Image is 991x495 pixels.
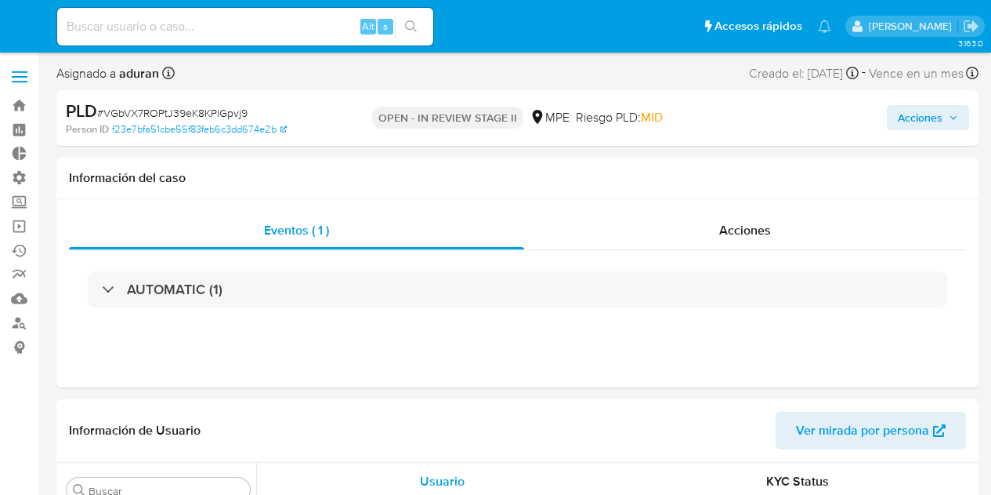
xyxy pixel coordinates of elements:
span: KYC Status [766,472,829,490]
a: Notificaciones [818,20,831,33]
a: f23e7bfa51cbe55f83feb6c3dd674e2b [112,122,287,136]
b: aduran [116,64,159,82]
span: s [383,19,388,34]
button: Acciones [887,105,969,130]
span: Accesos rápidos [714,18,802,35]
span: Alt [362,19,374,34]
span: Asignado a [56,65,159,82]
span: MID [641,108,663,126]
span: - [862,63,866,84]
h1: Información del caso [69,170,966,186]
span: Ver mirada por persona [796,412,929,450]
div: Creado el: [DATE] [749,63,859,84]
h1: Información de Usuario [69,423,201,439]
button: search-icon [395,16,427,38]
p: OPEN - IN REVIEW STAGE II [372,107,523,129]
input: Buscar usuario o caso... [57,16,433,37]
b: Person ID [66,122,109,136]
span: Acciones [898,105,942,130]
div: AUTOMATIC (1) [88,271,947,308]
button: Ver mirada por persona [776,412,966,450]
a: Salir [963,18,979,35]
div: MPE [530,109,570,126]
h3: AUTOMATIC (1) [127,281,222,298]
span: Usuario [420,472,465,490]
b: PLD [66,98,97,123]
span: # VGbVX7ROPtJ39eK8KPlGpvj9 [97,105,248,121]
span: Vence en un mes [869,65,964,82]
span: Riesgo PLD: [576,109,663,126]
span: Acciones [719,221,771,239]
span: Eventos ( 1 ) [264,221,329,239]
p: agustin.duran@mercadolibre.com [869,19,957,34]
